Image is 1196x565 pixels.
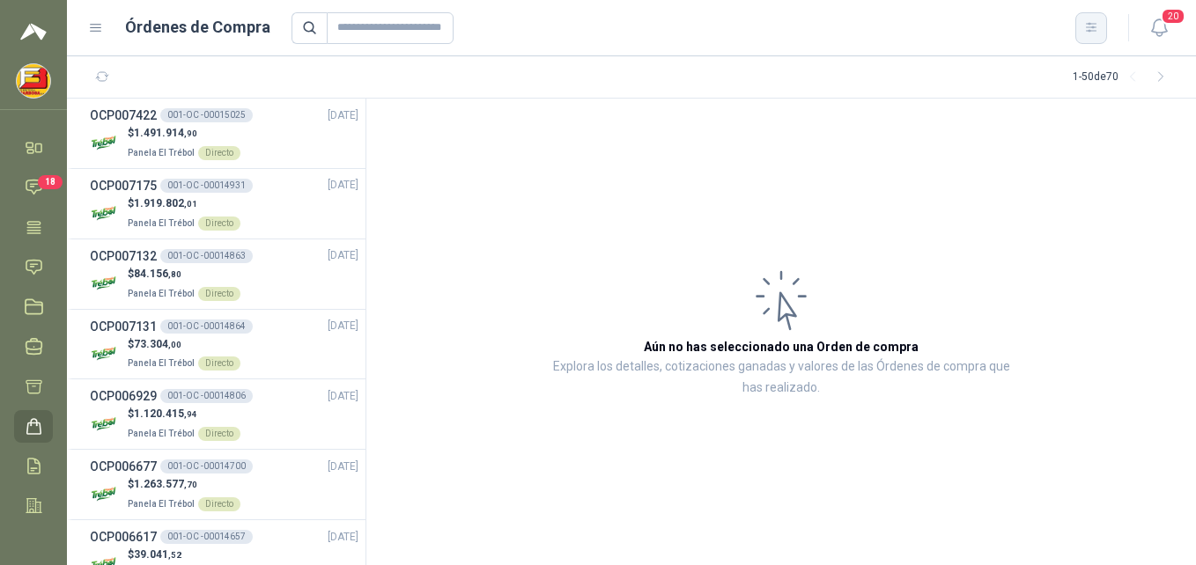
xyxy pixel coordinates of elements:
[160,108,253,122] div: 001-OC -00015025
[1161,8,1185,25] span: 20
[543,356,1020,399] p: Explora los detalles, cotizaciones ganadas y valores de las Órdenes de compra que has realizado.
[328,177,358,194] span: [DATE]
[198,497,240,511] div: Directo
[128,429,195,438] span: Panela El Trébol
[328,388,358,405] span: [DATE]
[328,247,358,264] span: [DATE]
[198,287,240,301] div: Directo
[128,336,240,353] p: $
[168,269,181,279] span: ,80
[128,406,240,422] p: $
[128,289,195,298] span: Panela El Trébol
[90,527,157,547] h3: OCP006617
[90,386,358,442] a: OCP006929001-OC -00014806[DATE] Company Logo$1.120.415,94Panela El TrébolDirecto
[160,389,253,403] div: 001-OC -00014806
[128,358,195,368] span: Panela El Trébol
[90,317,358,372] a: OCP007131001-OC -00014864[DATE] Company Logo$73.304,00Panela El TrébolDirecto
[328,318,358,334] span: [DATE]
[134,548,181,561] span: 39.041
[184,128,197,138] span: ,90
[134,407,197,420] span: 1.120.415
[128,125,240,142] p: $
[160,459,253,473] div: 001-OC -00014700
[128,266,240,282] p: $
[125,15,270,40] h1: Órdenes de Compra
[160,319,253,334] div: 001-OC -00014864
[90,338,121,369] img: Company Logo
[90,106,358,161] a: OCP007422001-OC -00015025[DATE] Company Logo$1.491.914,90Panela El TrébolDirecto
[328,459,358,475] span: [DATE]
[38,175,63,189] span: 18
[128,195,240,212] p: $
[90,317,157,336] h3: OCP007131
[168,340,181,349] span: ,00
[198,216,240,231] div: Directo
[128,218,195,228] span: Panela El Trébol
[160,530,253,544] div: 001-OC -00014657
[198,146,240,160] div: Directo
[90,386,157,406] h3: OCP006929
[328,107,358,124] span: [DATE]
[160,179,253,193] div: 001-OC -00014931
[128,499,195,509] span: Panela El Trébol
[128,547,240,563] p: $
[134,197,197,209] span: 1.919.802
[90,176,157,195] h3: OCP007175
[90,457,157,476] h3: OCP006677
[198,356,240,371] div: Directo
[198,427,240,441] div: Directo
[17,64,50,98] img: Company Logo
[90,246,157,266] h3: OCP007132
[128,476,240,493] p: $
[90,128,121,158] img: Company Logo
[134,268,181,280] span: 84.156
[90,106,157,125] h3: OCP007422
[20,21,47,42] img: Logo peakr
[90,268,121,299] img: Company Logo
[1073,63,1175,92] div: 1 - 50 de 70
[184,199,197,209] span: ,01
[14,171,53,203] a: 18
[90,246,358,302] a: OCP007132001-OC -00014863[DATE] Company Logo$84.156,80Panela El TrébolDirecto
[90,408,121,439] img: Company Logo
[168,550,181,560] span: ,52
[90,479,121,510] img: Company Logo
[128,148,195,158] span: Panela El Trébol
[90,198,121,229] img: Company Logo
[184,480,197,489] span: ,70
[184,409,197,419] span: ,94
[90,457,358,512] a: OCP006677001-OC -00014700[DATE] Company Logo$1.263.577,70Panela El TrébolDirecto
[134,127,197,139] span: 1.491.914
[644,337,919,356] h3: Aún no has seleccionado una Orden de compra
[160,249,253,263] div: 001-OC -00014863
[90,176,358,231] a: OCP007175001-OC -00014931[DATE] Company Logo$1.919.802,01Panela El TrébolDirecto
[1143,12,1175,44] button: 20
[134,338,181,350] span: 73.304
[328,529,358,546] span: [DATE]
[134,478,197,490] span: 1.263.577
